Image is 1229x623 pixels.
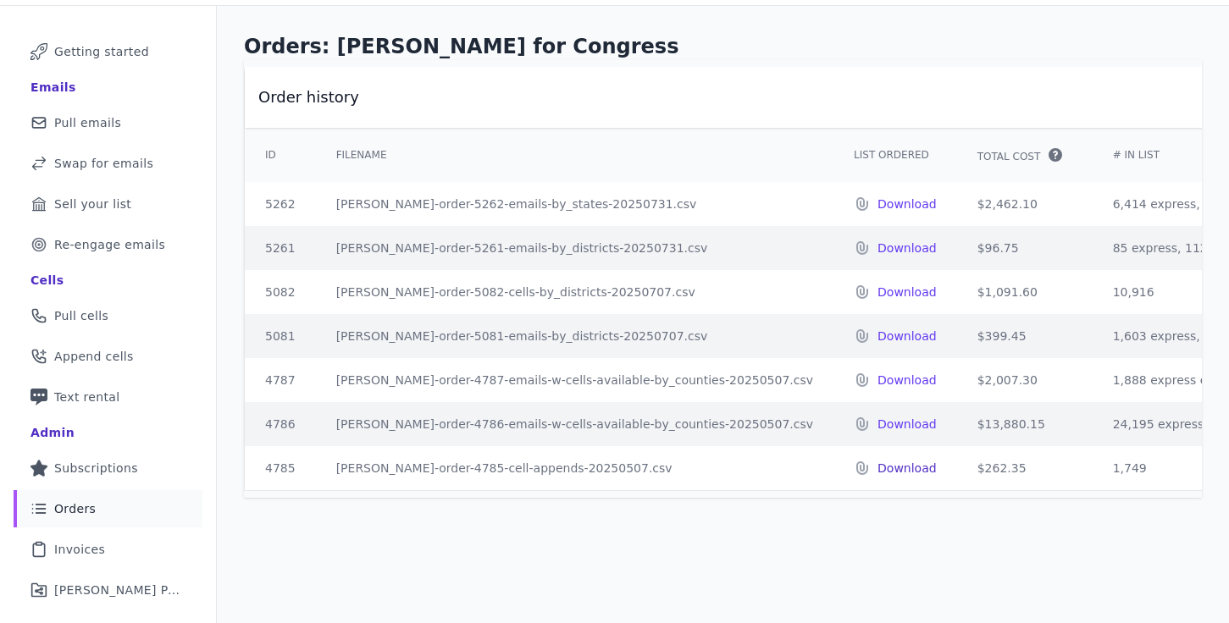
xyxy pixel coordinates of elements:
td: [PERSON_NAME]-order-4785-cell-appends-20250507.csv [316,446,833,490]
span: Getting started [54,43,149,60]
a: Download [877,284,937,300]
span: Append cells [54,348,134,365]
a: Swap for emails [14,145,202,182]
td: [PERSON_NAME]-order-5082-cells-by_districts-20250707.csv [316,270,833,314]
td: [PERSON_NAME]-order-5261-emails-by_districts-20250731.csv [316,226,833,270]
span: Pull emails [54,114,121,131]
td: $1,091.60 [957,270,1093,314]
td: [PERSON_NAME]-order-4786-emails-w-cells-available-by_counties-20250507.csv [316,402,833,446]
td: $2,462.10 [957,182,1093,226]
a: Invoices [14,531,202,568]
a: Pull emails [14,104,202,141]
a: Re-engage emails [14,226,202,263]
a: Orders [14,490,202,527]
td: 4786 [245,402,316,446]
th: Filename [316,128,833,182]
span: Invoices [54,541,105,558]
div: Emails [30,79,76,96]
td: 4787 [245,358,316,402]
a: Download [877,328,937,345]
a: Download [877,196,937,212]
td: $13,880.15 [957,402,1093,446]
span: Re-engage emails [54,236,165,253]
a: Append cells [14,338,202,375]
th: List Ordered [833,128,957,182]
span: Text rental [54,389,120,405]
span: Pull cells [54,307,108,324]
h1: Orders: [PERSON_NAME] for Congress [244,33,1202,60]
a: Pull cells [14,297,202,334]
td: $399.45 [957,314,1093,358]
span: Swap for emails [54,155,153,172]
a: Download [877,240,937,256]
td: [PERSON_NAME]-order-5262-emails-by_states-20250731.csv [316,182,833,226]
a: Download [877,416,937,433]
a: Download [877,460,937,477]
td: $2,007.30 [957,358,1093,402]
td: $96.75 [957,226,1093,270]
a: [PERSON_NAME] Performance [14,571,202,609]
a: Sell your list [14,185,202,223]
div: Admin [30,424,75,441]
td: 4785 [245,446,316,490]
a: Subscriptions [14,449,202,487]
span: Sell your list [54,196,131,212]
span: [PERSON_NAME] Performance [54,582,182,598]
a: Download [877,372,937,389]
td: [PERSON_NAME]-order-5081-emails-by_districts-20250707.csv [316,314,833,358]
div: Cells [30,272,64,289]
td: 5261 [245,226,316,270]
td: $262.35 [957,446,1093,490]
span: Total Cost [977,150,1041,163]
td: 5082 [245,270,316,314]
span: Subscriptions [54,460,138,477]
a: Text rental [14,378,202,416]
td: 5262 [245,182,316,226]
td: 5081 [245,314,316,358]
td: [PERSON_NAME]-order-4787-emails-w-cells-available-by_counties-20250507.csv [316,358,833,402]
th: ID [245,128,316,182]
span: Orders [54,500,96,517]
a: Getting started [14,33,202,70]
